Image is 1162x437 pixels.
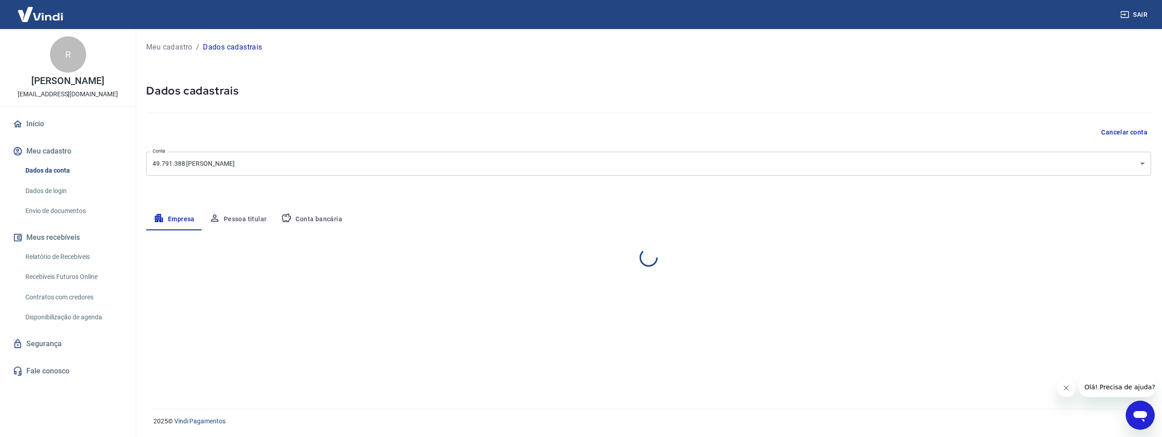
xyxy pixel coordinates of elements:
[146,152,1151,176] div: 49.791.388 [PERSON_NAME]
[11,228,125,248] button: Meus recebíveis
[196,42,199,53] p: /
[202,209,274,230] button: Pessoa titular
[11,361,125,381] a: Fale conosco
[18,89,118,99] p: [EMAIL_ADDRESS][DOMAIN_NAME]
[203,42,262,53] p: Dados cadastrais
[1126,401,1155,430] iframe: Botão para abrir a janela de mensagens
[174,417,226,425] a: Vindi Pagamentos
[11,0,70,28] img: Vindi
[22,268,125,286] a: Recebíveis Futuros Online
[274,209,350,230] button: Conta bancária
[1118,6,1151,23] button: Sair
[22,308,125,327] a: Disponibilização de agenda
[22,288,125,307] a: Contratos com credores
[22,182,125,200] a: Dados de login
[22,202,125,220] a: Envio de documentos
[11,334,125,354] a: Segurança
[5,6,76,14] span: Olá! Precisa de ajuda?
[1098,124,1151,141] button: Cancelar conta
[22,161,125,180] a: Dados da conta
[22,248,125,266] a: Relatório de Recebíveis
[1057,379,1075,397] iframe: Fechar mensagem
[153,148,165,154] label: Conta
[146,209,202,230] button: Empresa
[11,141,125,161] button: Meu cadastro
[1079,377,1155,397] iframe: Mensagem da empresa
[11,114,125,134] a: Início
[146,84,1151,98] h5: Dados cadastrais
[31,76,104,86] p: [PERSON_NAME]
[50,36,86,73] div: R
[153,417,1140,426] p: 2025 ©
[146,42,192,53] a: Meu cadastro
